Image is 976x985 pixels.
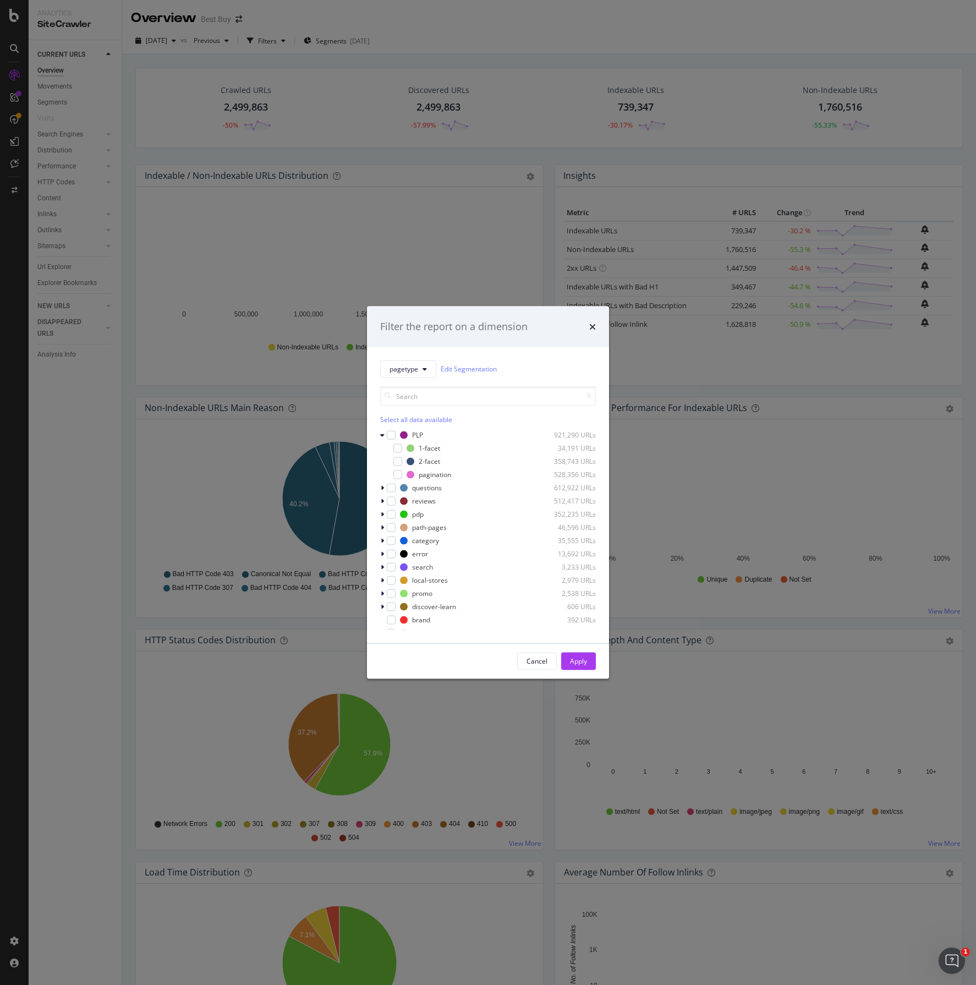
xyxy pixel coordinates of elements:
div: 1-facet [419,444,440,453]
div: category [412,536,439,545]
div: path-pages [412,523,447,532]
div: 3,233 URLs [542,562,596,572]
div: 2-facet [419,457,440,466]
div: Select all data available [380,414,596,424]
div: error [412,549,428,559]
div: modal [367,307,609,679]
div: account [412,628,436,638]
div: Apply [570,656,587,666]
div: 612,922 URLs [542,483,596,492]
div: Filter the report on a dimension [380,320,528,334]
div: promo [412,589,432,598]
button: pagetype [380,360,436,377]
div: brand [412,615,430,625]
div: 34,191 URLs [542,444,596,453]
div: 528,356 URLs [542,470,596,479]
div: 352,235 URLs [542,510,596,519]
div: 46,596 URLs [542,523,596,532]
div: 921,290 URLs [542,430,596,440]
div: 606 URLs [542,602,596,611]
div: 358,743 URLs [542,457,596,466]
span: 1 [961,948,970,956]
span: pagetype [390,364,418,374]
div: discover-learn [412,602,456,611]
div: 2,538 URLs [542,589,596,598]
div: times [589,320,596,334]
div: 35,555 URLs [542,536,596,545]
div: 512,417 URLs [542,496,596,506]
div: pdp [412,510,424,519]
div: reviews [412,496,436,506]
button: Apply [561,652,596,670]
div: questions [412,483,442,492]
a: Edit Segmentation [441,363,497,375]
div: 392 URLs [542,615,596,625]
div: Cancel [527,656,547,666]
button: Cancel [517,652,557,670]
div: 105 URLs [542,628,596,638]
div: PLP [412,430,423,440]
iframe: Intercom live chat [939,948,965,974]
div: pagination [419,470,451,479]
div: 2,979 URLs [542,576,596,585]
div: search [412,562,433,572]
input: Search [380,386,596,406]
div: local-stores [412,576,448,585]
div: 13,692 URLs [542,549,596,559]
